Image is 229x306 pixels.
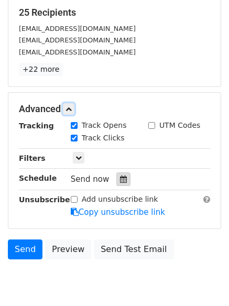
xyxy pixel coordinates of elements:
a: Send Test Email [94,239,173,259]
label: Track Opens [82,120,127,131]
iframe: Chat Widget [177,256,229,306]
small: [EMAIL_ADDRESS][DOMAIN_NAME] [19,25,136,32]
strong: Unsubscribe [19,195,70,204]
a: Copy unsubscribe link [71,207,165,217]
label: Track Clicks [82,133,125,144]
strong: Tracking [19,122,54,130]
h5: 25 Recipients [19,7,210,18]
a: +22 more [19,63,63,76]
small: [EMAIL_ADDRESS][DOMAIN_NAME] [19,36,136,44]
strong: Filters [19,154,46,162]
strong: Schedule [19,174,57,182]
h5: Advanced [19,103,210,115]
a: Send [8,239,42,259]
span: Send now [71,174,110,184]
small: [EMAIL_ADDRESS][DOMAIN_NAME] [19,48,136,56]
label: UTM Codes [159,120,200,131]
a: Preview [45,239,91,259]
label: Add unsubscribe link [82,194,158,205]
